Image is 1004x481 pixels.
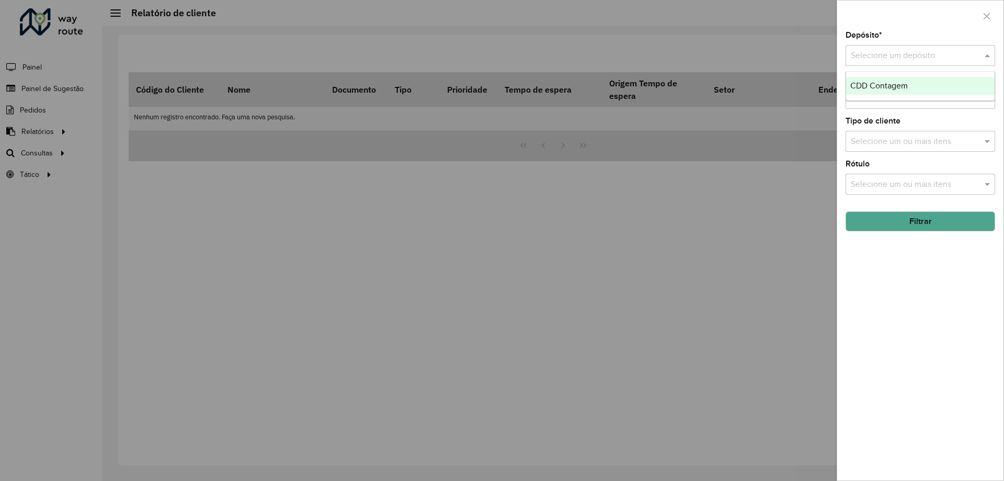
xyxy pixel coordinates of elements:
[846,158,870,170] label: Rótulo
[846,71,995,101] ng-dropdown-panel: Options list
[850,81,908,90] span: CDD Contagem
[846,29,882,41] label: Depósito
[846,211,995,231] button: Filtrar
[846,115,900,127] label: Tipo de cliente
